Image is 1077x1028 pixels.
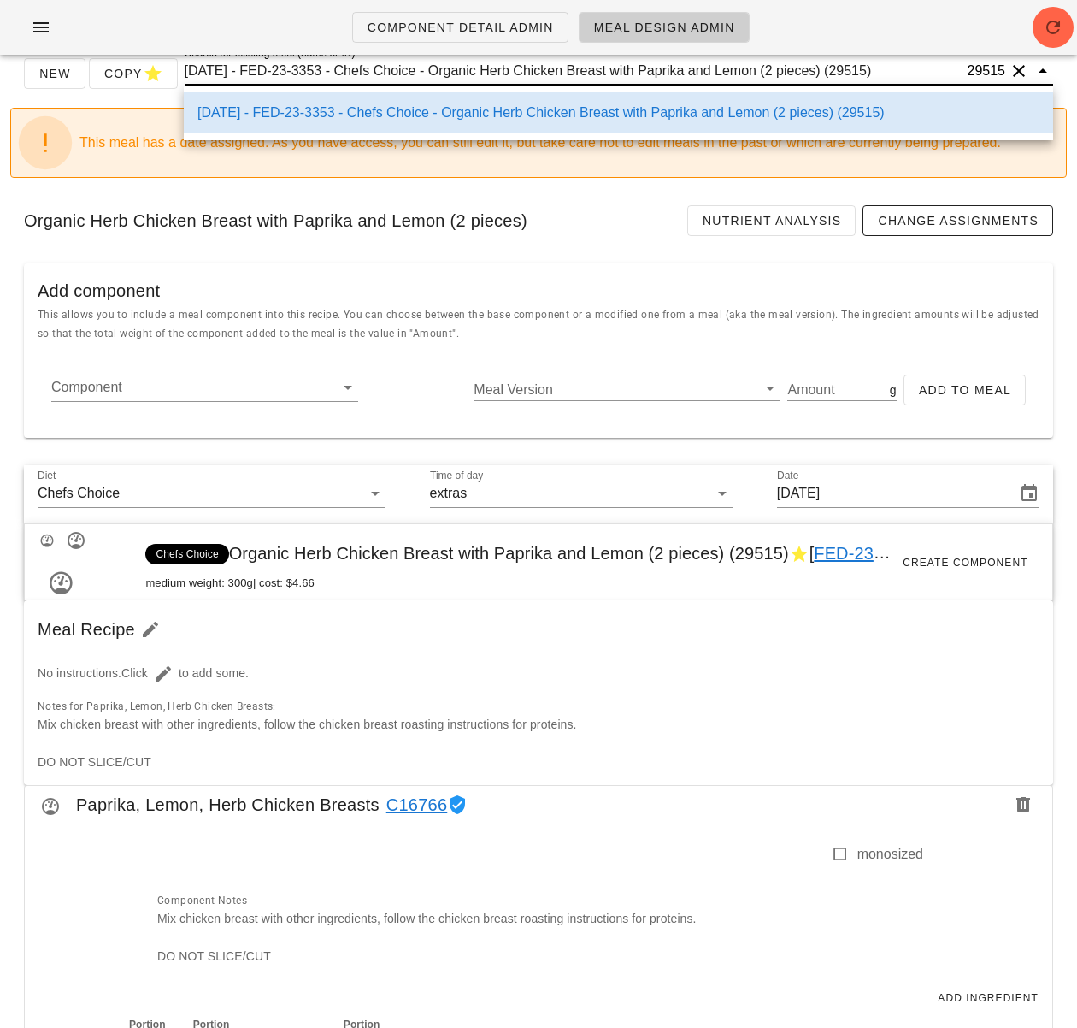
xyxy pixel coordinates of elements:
[157,895,247,907] span: Component Notes
[38,700,276,712] span: Notes for Paprika, Lemon, Herb Chicken Breasts:
[145,544,963,563] span: Organic Herb Chicken Breast with Paprika and Lemon (2 pieces) (29515)
[593,21,735,34] span: Meal Design Admin
[24,263,1053,304] div: Add component
[185,57,964,85] input: Search for a meal
[38,309,1039,340] span: This allows you to include a meal component into this recipe. You can choose between the base com...
[38,470,56,482] label: Diet
[197,104,1039,121] div: [DATE] - FED-23-3353 - Chefs Choice - Organic Herb Chicken Breast with Paprika and Lemon (2 piece...
[156,544,218,564] span: Chefs Choice
[38,67,71,80] span: New
[24,58,85,89] button: New
[814,544,917,563] a: FED-23-3353
[857,846,923,863] label: monosized
[157,912,697,925] span: Mix chicken breast with other ingredients, follow the chicken breast roasting instructions for pr...
[937,992,1039,1004] span: Add Ingredient
[79,133,1052,153] div: This meal has a date assigned. As you have access, you can still edit it, but take care not to ed...
[89,58,178,89] button: Copy
[430,480,733,507] div: Time of dayextras
[474,378,780,400] div: Meal Version
[777,470,798,482] label: Date
[902,557,1027,569] span: Create Component
[702,214,842,227] span: Nutrient Analysis
[27,648,1050,700] div: No instructions.
[38,718,577,731] span: Mix chicken breast with other ingredients, follow the chicken breast roasting instructions for pr...
[809,544,923,563] span: [ ]
[886,378,897,400] div: g
[930,986,1045,1010] button: Add Ingredient
[157,949,271,963] span: DO NOT SLICE/CUT
[38,480,385,507] div: DietChefs Choice
[367,21,554,34] span: Component Detail Admin
[38,486,120,501] div: Chefs Choice
[24,600,1053,659] div: Meal Recipe
[121,666,249,680] span: Click to add some.
[964,62,1006,80] div: 29515
[352,12,568,43] a: Component Detail Admin
[579,12,750,43] a: Meal Design Admin
[25,786,1052,834] div: Paprika, Lemon, Herb Chicken Breasts
[380,791,448,818] a: C16766
[1009,61,1029,81] button: Clear Search for existing meal (name or ID)
[253,575,315,592] span: | cost: $4.66
[430,486,468,501] div: extras
[103,63,163,84] span: Copy
[10,192,1067,250] div: Organic Herb Chicken Breast with Paprika and Lemon (2 pieces)
[892,524,1039,601] button: Create Component
[877,214,1039,227] span: Change Assignments
[903,375,1026,405] button: Add to Meal
[862,205,1053,236] a: Change Assignments
[38,755,151,769] span: DO NOT SLICE/CUT
[430,470,483,482] label: Time of day
[145,575,252,592] span: medium weight: 300g
[918,383,1011,397] span: Add to Meal
[687,205,856,236] a: Nutrient Analysis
